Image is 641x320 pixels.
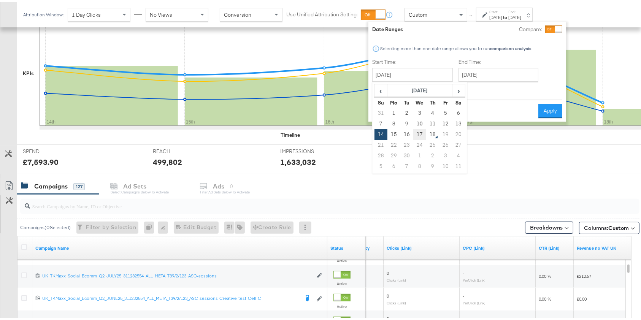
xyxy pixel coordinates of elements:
[375,83,387,94] span: ‹
[374,138,387,149] td: 21
[452,159,465,170] td: 11
[426,138,439,149] td: 25
[452,127,465,138] td: 20
[286,9,358,16] label: Use Unified Attribution Setting:
[439,138,452,149] td: 26
[426,106,439,117] td: 4
[280,146,337,153] span: IMPRESSIONS
[439,149,452,159] td: 3
[374,95,387,106] th: Su
[577,271,591,277] span: £212.67
[387,82,452,95] th: [DATE]
[452,106,465,117] td: 6
[153,155,182,166] div: 499,802
[489,8,502,13] label: Start:
[452,138,465,149] td: 27
[387,268,389,274] span: 0
[387,106,400,117] td: 1
[42,293,299,301] a: UK_TKMaxx_Social_Ecomm_Q2_JUNE25_311232554_ALL_META_T39/2/123_ASC-sessions-Creative-test-Cell-C
[330,243,362,249] a: Shows the current state of your Ad Campaign.
[374,159,387,170] td: 5
[502,13,508,18] strong: to
[372,57,453,64] label: Start Time:
[280,155,316,166] div: 1,633,032
[374,149,387,159] td: 28
[463,314,464,320] span: -
[439,159,452,170] td: 10
[400,106,413,117] td: 2
[539,243,571,249] a: The number of clicks received on a link in your ad divided by the number of impressions.
[400,117,413,127] td: 9
[413,138,426,149] td: 24
[525,220,573,232] button: Breakdowns
[20,222,71,229] div: Campaigns ( 0 Selected)
[413,149,426,159] td: 1
[426,117,439,127] td: 11
[400,159,413,170] td: 7
[413,106,426,117] td: 3
[539,271,551,277] span: 0.00 %
[23,155,59,166] div: £7,593.90
[387,127,400,138] td: 15
[519,24,542,31] label: Compare:
[439,106,452,117] td: 5
[42,271,313,277] a: UK_TKMaxx_Social_Ecomm_Q2_JULY25_311232554_ALL_META_T39/2/123_ASC-sessions
[413,127,426,138] td: 17
[463,243,533,249] a: The average cost for each link click you've received from your ad.
[400,149,413,159] td: 30
[374,117,387,127] td: 7
[281,130,300,137] div: Timeline
[387,95,400,106] th: Mo
[459,57,541,64] label: End Time:
[387,299,406,303] sub: Clicks (Link)
[426,127,439,138] td: 18
[387,314,389,320] span: 0
[387,276,406,280] sub: Clicks (Link)
[452,95,465,106] th: Sa
[426,95,439,106] th: Th
[584,222,629,230] span: Columns:
[387,138,400,149] td: 22
[23,146,80,153] span: SPEND
[42,293,299,299] div: UK_TKMaxx_Social_Ecomm_Q2_JUNE25_311232554_ALL_META_T39/2/123_ASC-sessions-Creative-test-Cell-C
[30,194,583,209] input: Search Campaigns by Name, ID or Objective
[150,10,172,16] span: No Views
[468,13,475,16] span: ↑
[539,294,551,300] span: 0.00 %
[387,149,400,159] td: 29
[374,106,387,117] td: 31
[387,291,389,297] span: 0
[439,95,452,106] th: Fr
[463,268,464,274] span: -
[400,95,413,106] th: Tu
[23,68,34,75] div: KPIs
[400,127,413,138] td: 16
[439,127,452,138] td: 19
[490,44,532,49] strong: comparison analysis
[577,294,587,300] span: £0.00
[387,117,400,127] td: 8
[224,10,251,16] span: Conversion
[400,138,413,149] td: 23
[387,243,457,249] a: The number of clicks on links appearing on your ad or Page that direct people to your sites off F...
[463,276,486,280] sub: Per Click (Link)
[34,180,68,189] div: Campaigns
[333,279,351,284] label: Active
[538,102,562,116] button: Apply
[153,146,210,153] span: REACH
[608,223,629,230] span: Custom
[387,159,400,170] td: 6
[35,243,324,249] a: Your campaign name.
[439,117,452,127] td: 12
[413,95,426,106] th: We
[426,159,439,170] td: 9
[508,8,521,13] label: End:
[579,220,639,232] button: Columns:Custom
[463,299,486,303] sub: Per Click (Link)
[333,302,351,307] label: Active
[452,117,465,127] td: 13
[144,220,158,232] div: 0
[23,10,64,16] div: Attribution Window:
[73,181,85,188] div: 127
